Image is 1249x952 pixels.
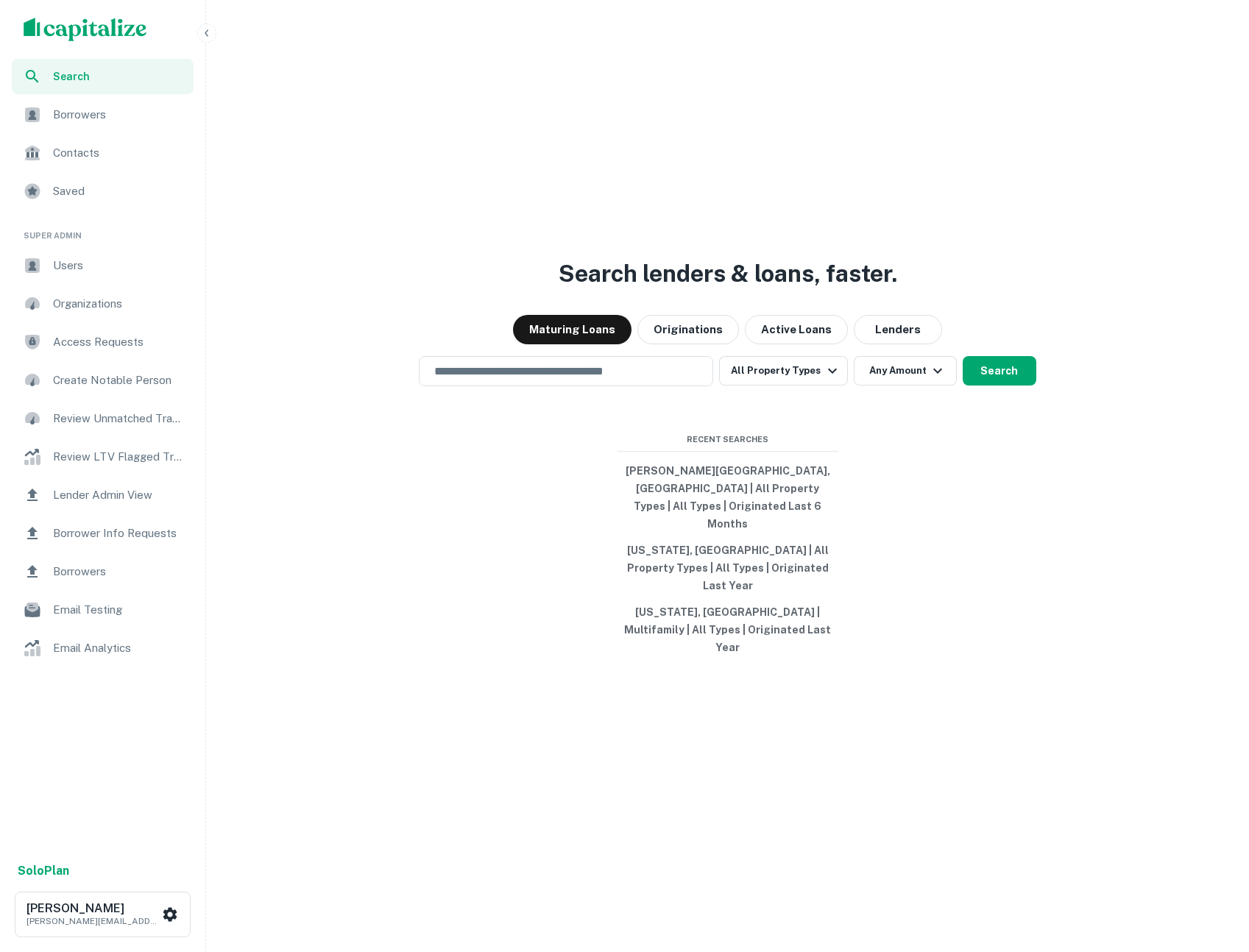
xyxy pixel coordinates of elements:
[18,864,69,878] strong: Solo Plan
[26,914,159,928] p: [PERSON_NAME][EMAIL_ADDRESS][DOMAIN_NAME]
[854,356,957,386] button: Any Amount
[53,106,185,124] span: Borrowers
[12,554,194,589] a: Borrowers
[12,401,194,436] a: Review Unmatched Transactions
[637,315,739,344] button: Originations
[1175,834,1249,905] iframe: Chat Widget
[53,639,185,657] span: Email Analytics
[513,315,631,344] button: Maturing Loans
[745,315,848,344] button: Active Loans
[53,182,185,200] span: Saved
[12,516,194,551] a: Borrower Info Requests
[854,315,942,344] button: Lenders
[26,903,159,914] h6: [PERSON_NAME]
[18,862,69,880] a: SoloPlan
[12,286,194,322] a: Organizations
[12,212,194,248] li: Super Admin
[618,458,838,537] button: [PERSON_NAME][GEOGRAPHIC_DATA], [GEOGRAPHIC_DATA] | All Property Types | All Types | Originated L...
[963,356,1036,386] button: Search
[12,174,194,209] a: Saved
[53,525,185,542] span: Borrower Info Requests
[12,97,194,132] a: Borrowers
[12,439,194,475] a: Review LTV Flagged Transactions
[53,295,185,313] span: Organizations
[12,135,194,171] a: Contacts
[12,630,194,666] a: Email Analytics
[53,486,185,504] span: Lender Admin View
[53,257,185,274] span: Users
[12,248,194,283] a: Users
[53,410,185,427] span: Review Unmatched Transactions
[618,433,838,446] span: Recent Searches
[12,363,194,398] a: Create Notable Person
[12,324,194,360] a: Access Requests
[618,599,838,661] button: [US_STATE], [GEOGRAPHIC_DATA] | Multifamily | All Types | Originated Last Year
[53,601,185,619] span: Email Testing
[24,18,147,41] img: capitalize-logo.png
[559,256,897,291] h3: Search lenders & loans, faster.
[12,477,194,513] a: Lender Admin View
[53,563,185,580] span: Borrowers
[53,448,185,466] span: Review LTV Flagged Transactions
[15,892,191,937] button: [PERSON_NAME][PERSON_NAME][EMAIL_ADDRESS][DOMAIN_NAME]
[618,537,838,599] button: [US_STATE], [GEOGRAPHIC_DATA] | All Property Types | All Types | Originated Last Year
[53,144,185,162] span: Contacts
[53,372,185,389] span: Create Notable Person
[719,356,847,386] button: All Property Types
[53,68,185,85] span: Search
[53,333,185,351] span: Access Requests
[12,59,194,94] a: Search
[12,592,194,628] a: Email Testing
